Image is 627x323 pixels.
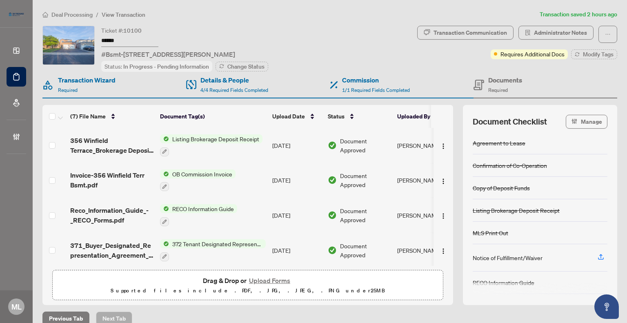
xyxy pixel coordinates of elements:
[473,253,543,262] div: Notice of Fulfillment/Waiver
[473,161,547,170] div: Confirmation of Co-Operation
[169,134,262,143] span: Listing Brokerage Deposit Receipt
[437,244,450,257] button: Logo
[342,87,410,93] span: 1/1 Required Fields Completed
[51,11,93,18] span: Deal Processing
[58,286,438,296] p: Supported files include .PDF, .JPG, .JPEG, .PNG under 25 MB
[417,26,514,40] button: Transaction Communication
[328,141,337,150] img: Document Status
[473,138,525,147] div: Agreement to Lease
[58,87,78,93] span: Required
[102,11,145,18] span: View Transaction
[169,169,236,178] span: OB Commission Invoice
[394,105,455,128] th: Uploaded By
[581,115,602,128] span: Manage
[200,87,268,93] span: 4/4 Required Fields Completed
[473,206,560,215] div: Listing Brokerage Deposit Receipt
[328,211,337,220] img: Document Status
[437,209,450,222] button: Logo
[594,294,619,319] button: Open asap
[11,301,22,312] span: ML
[160,134,262,156] button: Status IconListing Brokerage Deposit Receipt
[342,75,410,85] h4: Commission
[272,112,305,121] span: Upload Date
[500,49,565,58] span: Requires Additional Docs
[488,75,522,85] h4: Documents
[123,27,142,34] span: 10100
[394,233,455,268] td: [PERSON_NAME]
[440,178,447,185] img: Logo
[605,31,611,37] span: ellipsis
[473,183,530,192] div: Copy of Deposit Funds
[340,171,391,189] span: Document Approved
[160,169,169,178] img: Status Icon
[340,136,391,154] span: Document Approved
[7,10,26,18] img: logo
[101,26,142,35] div: Ticket #:
[70,112,106,121] span: (7) File Name
[269,198,325,233] td: [DATE]
[473,228,508,237] div: MLS Print Out
[58,75,116,85] h4: Transaction Wizard
[227,64,265,69] span: Change Status
[488,87,508,93] span: Required
[525,30,531,36] span: solution
[203,275,293,286] span: Drag & Drop or
[269,105,325,128] th: Upload Date
[437,139,450,152] button: Logo
[340,206,391,224] span: Document Approved
[160,134,169,143] img: Status Icon
[534,26,587,39] span: Administrator Notes
[247,275,293,286] button: Upload Forms
[200,75,268,85] h4: Details & People
[101,61,212,72] div: Status:
[473,116,547,127] span: Document Checklist
[169,239,266,248] span: 372 Tenant Designated Representation Agreement with Company Schedule A
[123,63,209,70] span: In Progress - Pending Information
[101,49,235,59] span: #Bsmt-[STREET_ADDRESS][PERSON_NAME]
[269,233,325,268] td: [DATE]
[340,241,391,259] span: Document Approved
[328,112,345,121] span: Status
[540,10,617,19] article: Transaction saved 2 hours ago
[394,163,455,198] td: [PERSON_NAME]
[160,239,169,248] img: Status Icon
[566,115,607,129] button: Manage
[328,246,337,255] img: Document Status
[70,205,153,225] span: Reco_Information_Guide_-_RECO_Forms.pdf
[440,143,447,149] img: Logo
[440,248,447,254] img: Logo
[42,12,48,18] span: home
[269,128,325,163] td: [DATE]
[394,128,455,163] td: [PERSON_NAME]
[269,163,325,198] td: [DATE]
[157,105,269,128] th: Document Tag(s)
[394,198,455,233] td: [PERSON_NAME]
[169,204,237,213] span: RECO Information Guide
[473,278,534,287] div: RECO Information Guide
[325,105,394,128] th: Status
[53,270,443,301] span: Drag & Drop orUpload FormsSupported files include .PDF, .JPG, .JPEG, .PNG under25MB
[160,204,169,213] img: Status Icon
[583,51,614,57] span: Modify Tags
[440,213,447,219] img: Logo
[43,26,94,65] img: IMG-W12383743_1.jpg
[434,26,507,39] div: Transaction Communication
[70,136,153,155] span: 356 Winfield Terrace_Brokerage Deposit receipt.pdf
[216,62,268,71] button: Change Status
[70,170,153,190] span: Invoice-356 Winfield Terr Bsmt.pdf
[160,169,236,192] button: Status IconOB Commission Invoice
[437,174,450,187] button: Logo
[518,26,594,40] button: Administrator Notes
[96,10,98,19] li: /
[70,241,153,260] span: 371_Buyer_Designated_Representation_Agreement_-_PropTx-[PERSON_NAME].pdf
[160,239,266,261] button: Status Icon372 Tenant Designated Representation Agreement with Company Schedule A
[328,176,337,185] img: Document Status
[160,204,237,226] button: Status IconRECO Information Guide
[67,105,157,128] th: (7) File Name
[571,49,617,59] button: Modify Tags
